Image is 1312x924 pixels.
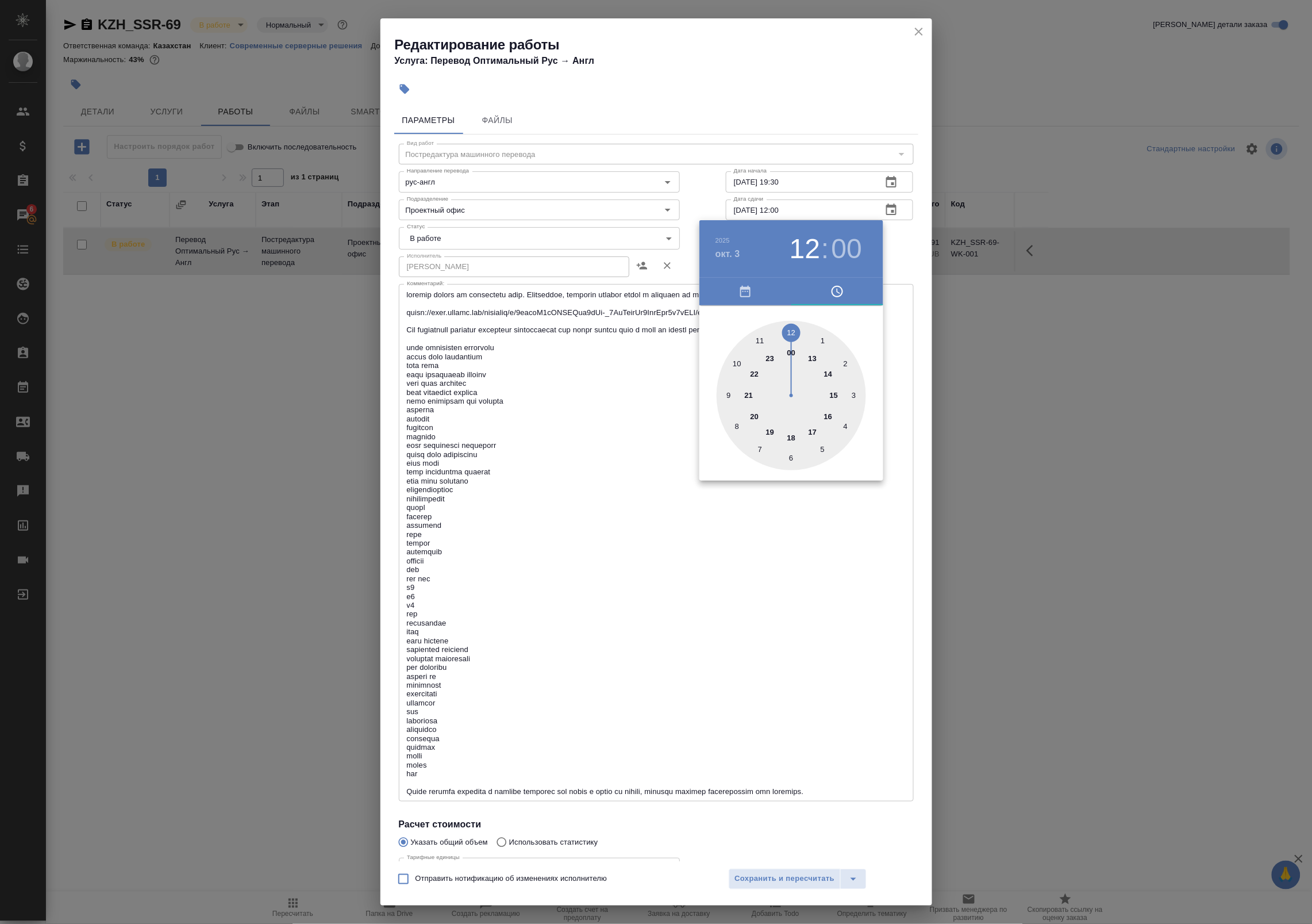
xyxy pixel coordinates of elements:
[715,237,730,244] button: 2025
[832,233,862,265] button: 00
[821,233,829,265] h3: :
[715,247,740,261] button: окт. 3
[790,233,820,265] button: 12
